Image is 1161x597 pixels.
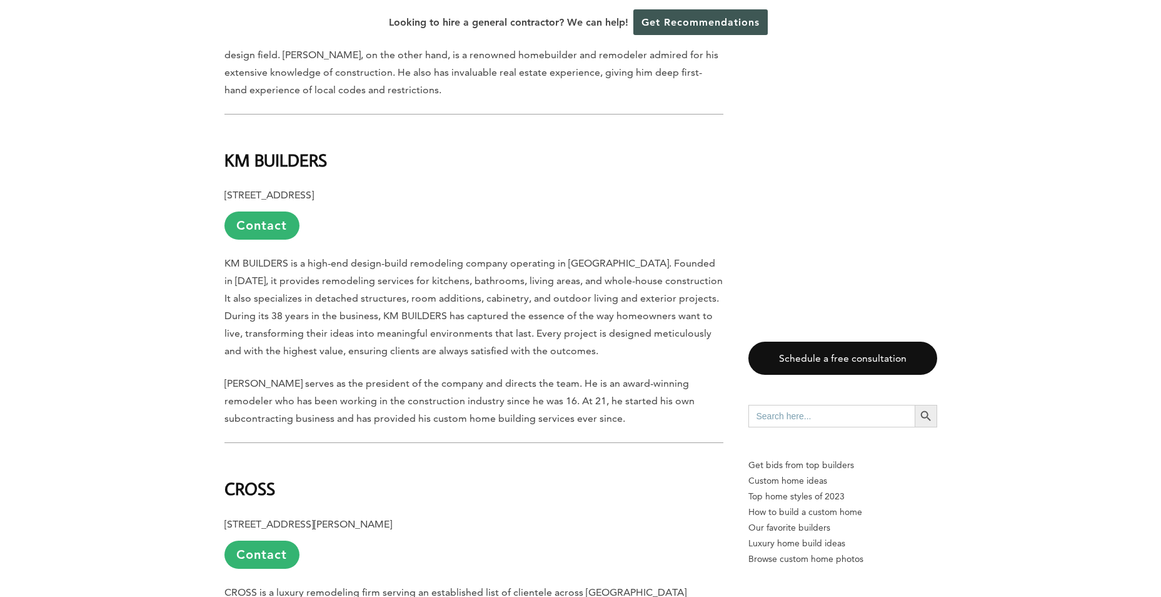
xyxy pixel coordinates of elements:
[748,342,937,375] a: Schedule a free consultation
[748,473,937,489] a: Custom home ideas
[748,457,937,473] p: Get bids from top builders
[748,504,937,520] a: How to build a custom home
[224,189,314,201] b: [STREET_ADDRESS]
[224,14,718,96] span: [PERSON_NAME] and [PERSON_NAME] [PERSON_NAME] are the co-owners of Haven Design and Construction....
[748,551,937,567] a: Browse custom home photos
[224,257,723,357] span: KM BUILDERS is a high-end design-build remodeling company operating in [GEOGRAPHIC_DATA]. Founded...
[748,520,937,536] a: Our favorite builders
[748,536,937,551] a: Luxury home build ideas
[224,212,299,240] a: Contact
[919,409,933,423] svg: Search
[224,518,392,530] b: [STREET_ADDRESS][PERSON_NAME]
[224,541,299,569] a: Contact
[224,477,275,499] b: CROSS
[224,149,327,171] b: KM BUILDERS
[748,405,915,427] input: Search here...
[633,9,768,35] a: Get Recommendations
[748,489,937,504] a: Top home styles of 2023
[224,377,695,424] span: [PERSON_NAME] serves as the president of the company and directs the team. He is an award-winning...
